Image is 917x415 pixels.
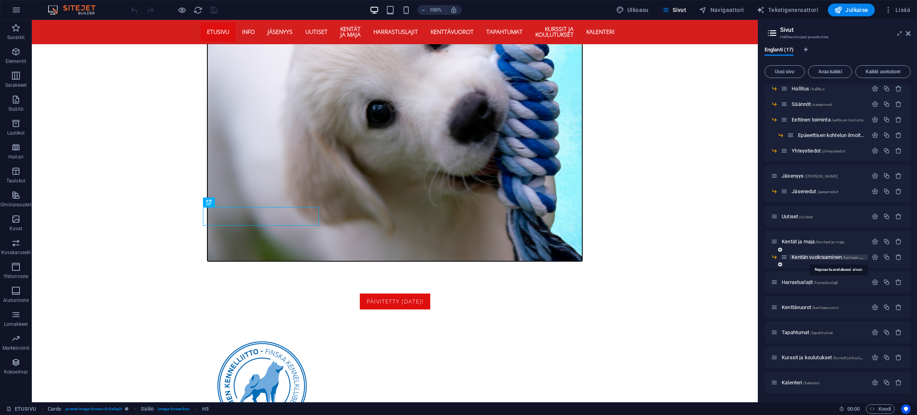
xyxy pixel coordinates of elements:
div: Kielivälilehdet [765,47,911,62]
button: Julkaise [828,4,875,16]
div: Monista [883,238,890,245]
span: Napsauta avataksesi sivun [792,188,838,194]
div: Kenttävuorot/kenttaevuorot [779,305,868,310]
p: Kuvakaruselli [1,249,31,256]
span: : [853,406,854,412]
div: Harrastuslajit/harrastuslajit [779,280,868,285]
div: Monista [883,85,890,92]
div: Poista [895,116,902,123]
span: Harrastuslajit [782,279,838,285]
span: Napsauta valitaksesi. Kaksoisnapsauta muokataksesi [141,404,154,414]
div: Monista [883,101,890,108]
div: Monista [883,116,890,123]
div: Uutiset/uutiset [779,214,868,219]
div: Poista [895,101,902,108]
i: Tämä elementti on mukautettava esiasetus [125,407,129,411]
div: Monista [883,279,890,286]
p: Haitari [8,154,23,160]
div: Hallitus/hallitus [789,86,868,91]
span: Kentän vuokraaminen [792,254,886,260]
div: Asetukset [872,279,878,286]
button: Uusi sivu [765,65,805,78]
span: . preset-image-boxes-v3-default [64,404,122,414]
div: Monista [883,354,890,361]
button: 100% [418,5,446,15]
div: Monista [883,132,890,139]
div: Asetukset [872,354,878,361]
div: Asetukset [872,329,878,336]
p: Elementit [6,58,26,65]
button: Tekstigeneraattori [753,4,821,16]
div: Monista [883,188,890,195]
span: Avaa kaikki [812,69,849,74]
span: /kenttaevuorot [812,305,839,310]
div: Poista [895,254,902,260]
div: Poista [895,132,902,139]
a: Napsauta peruuttaaksesi valinnan. Kaksoisnapsauta avataksesi Sivut [6,404,36,414]
span: Tekstigeneraattori [757,6,818,14]
div: Monista [883,254,890,260]
span: /saeannoet [812,102,832,107]
div: Asetukset [872,188,878,195]
span: Napsauta avataksesi sivun [782,239,844,245]
span: /kentaet-ja-maja [816,240,844,244]
div: Kentät ja maja/kentaet-ja-maja [779,239,868,244]
span: Lisää [884,6,910,14]
button: Avaa kaikki [808,65,852,78]
div: Asetukset [872,132,878,139]
span: Napsauta avataksesi sivun [782,329,833,335]
span: /tapahtumat [810,331,833,335]
i: Koon muuttuessa säädä zoomaustaso automaattisesti sopimaan valittuun laitteeseen. [450,6,457,14]
div: Asetukset [872,379,878,386]
div: Asetukset [872,172,878,179]
button: Sivut [658,4,689,16]
div: 1/3 [185,321,303,411]
div: Monista [883,379,890,386]
span: Napsauta avataksesi sivun [792,101,832,107]
span: /[PERSON_NAME] [804,174,838,178]
span: Navigaattori [699,6,744,14]
span: Napsauta avataksesi sivun [792,86,824,92]
span: Napsauta avataksesi sivun [782,354,873,360]
span: Napsauta valitaksesi. Kaksoisnapsauta muokataksesi [48,404,61,414]
nav: breadcrumb [48,404,209,414]
div: Poista [895,354,902,361]
p: Kokoelmat [4,369,28,375]
p: Alatunniste [3,297,28,303]
p: Taulukot [6,178,25,184]
div: Eettinen toiminta/eettinen-toiminta [789,117,868,122]
span: Ulkoasu [616,6,649,14]
span: Napsauta valitaksesi. Kaksoisnapsauta muokataksesi [202,404,209,414]
span: /yhteystiedot [821,149,845,153]
span: /eettinen-toiminta [831,118,864,122]
p: Lomakkeet [4,321,28,327]
p: Laatikot [7,130,25,136]
div: Asetukset [872,213,878,220]
div: Asetukset [872,147,878,154]
div: Asetukset [872,238,878,245]
div: Tapahtumat/tapahtumat [779,330,868,335]
span: Napsauta avataksesi sivun [782,173,838,179]
button: Kaikki asetukset [855,65,911,78]
span: /kentaen-vuokraaminen [843,255,886,260]
p: Sisältö [8,106,23,112]
button: Ulkoasu [613,4,652,16]
div: Kurssit ja koulutukset/kurssit-ja-koulutukset [779,355,868,360]
div: Jäsenedut/jaesenedut [789,189,868,194]
span: Julkaise [834,6,868,14]
span: /jaesenedut [817,190,839,194]
div: Poista [895,213,902,220]
div: Asetukset [872,254,878,260]
h3: Hallitse sivujasi ja asetuksia [780,33,895,41]
span: 00 00 [847,404,860,414]
button: Lisää [881,4,913,16]
span: . image-boxes-box [157,404,190,414]
span: Kaikki asetukset [859,69,907,74]
div: Monista [883,147,890,154]
span: /hallitus [810,87,824,91]
div: Yhteystiedot/yhteystiedot [789,148,868,153]
span: Napsauta avataksesi sivun [782,380,819,386]
h6: Istunnon aika [839,404,860,414]
div: Poista [895,329,902,336]
span: Sivut [661,6,686,14]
